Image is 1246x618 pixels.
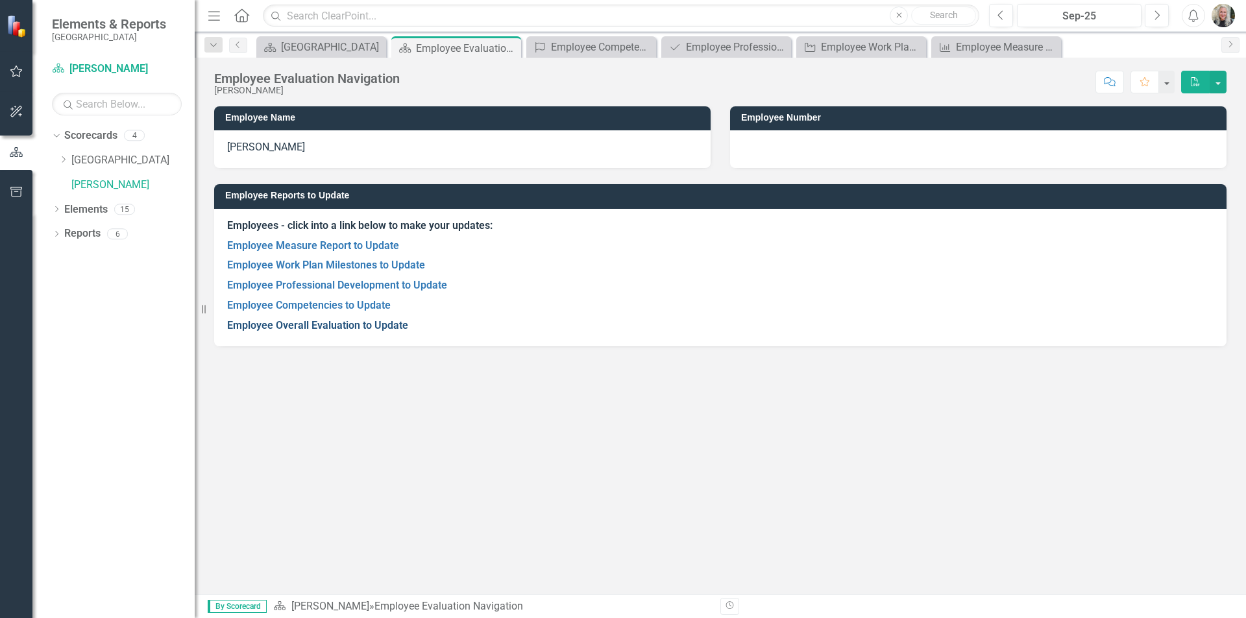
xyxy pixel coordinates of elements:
div: Employee Professional Development to Update [686,39,788,55]
h3: Employee Number [741,113,1220,123]
a: Reports [64,226,101,241]
button: Search [911,6,976,25]
a: Employee Professional Development to Update [227,279,447,291]
div: Employee Evaluation Navigation [416,40,518,56]
p: [PERSON_NAME] [227,140,698,155]
input: Search ClearPoint... [263,5,979,27]
div: Employee Evaluation Navigation [214,71,400,86]
div: 6 [107,228,128,239]
div: Employee Work Plan Milestones to Update [821,39,923,55]
a: Employee Work Plan Milestones to Update [800,39,923,55]
div: Employee Measure Report to Update [956,39,1058,55]
div: » [273,599,711,614]
a: [GEOGRAPHIC_DATA] [71,153,195,168]
button: Sep-25 [1017,4,1142,27]
a: [PERSON_NAME] [71,178,195,193]
div: Employee Competencies to Update [551,39,653,55]
img: Davalyn Hoock [1212,4,1235,27]
a: Employee Competencies to Update [227,299,391,311]
a: Employee Competencies to Update [530,39,653,55]
div: [GEOGRAPHIC_DATA] [281,39,383,55]
a: [GEOGRAPHIC_DATA] [260,39,383,55]
img: ClearPoint Strategy [6,14,29,37]
a: Employee Measure Report to Update [227,239,399,252]
h3: Employee Name [225,113,704,123]
span: Search [930,10,958,20]
a: [PERSON_NAME] [52,62,182,77]
small: [GEOGRAPHIC_DATA] [52,32,166,42]
a: Employee Professional Development to Update [665,39,788,55]
span: By Scorecard [208,600,267,613]
input: Search Below... [52,93,182,115]
div: [PERSON_NAME] [214,86,400,95]
h3: Employee Reports to Update [225,191,1220,200]
span: Elements & Reports [52,16,166,32]
a: Employee Measure Report to Update [934,39,1058,55]
a: [PERSON_NAME] [291,600,369,612]
div: Sep-25 [1021,8,1137,24]
div: 4 [124,130,145,141]
div: Employee Evaluation Navigation [374,600,523,612]
a: Scorecards [64,128,117,143]
div: 15 [114,204,135,215]
strong: Employees - click into a link below to make your updates: [227,219,493,232]
a: Employee Overall Evaluation to Update [227,319,408,331]
a: Employee Work Plan Milestones to Update [227,259,425,271]
a: Elements [64,202,108,217]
